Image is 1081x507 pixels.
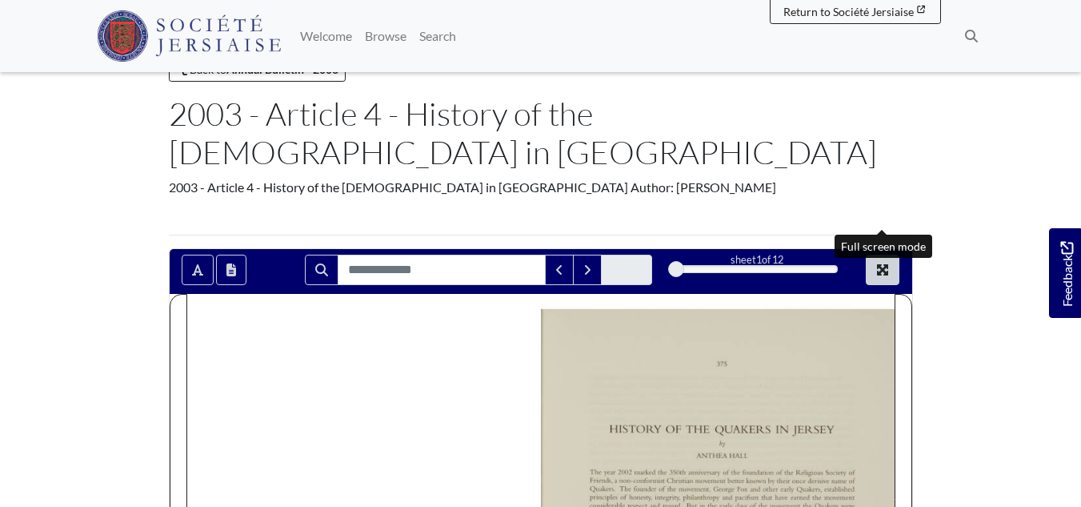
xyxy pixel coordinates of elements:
strong: Annual Bulletin - 2003 [226,62,338,76]
div: sheet of 12 [676,252,838,268]
button: Full screen mode [866,255,899,285]
span: Feedback [1057,241,1076,306]
a: Browse [358,20,413,52]
span: Return to Société Jersiaise [783,5,914,18]
button: Previous Match [545,255,574,285]
input: Search for [338,255,546,285]
button: Search [305,255,338,285]
span: 1 [756,253,762,266]
a: Société Jersiaise logo [97,6,282,66]
button: Next Match [573,255,602,285]
a: Search [413,20,462,52]
button: Toggle text selection (Alt+T) [182,255,214,285]
a: Welcome [294,20,358,52]
button: Open transcription window [216,255,246,285]
div: 2003 - Article 4 - History of the [DEMOGRAPHIC_DATA] in [GEOGRAPHIC_DATA] Author: [PERSON_NAME] [169,178,913,197]
div: Full screen mode [835,235,932,258]
img: Société Jersiaise [97,10,282,62]
a: Would you like to provide feedback? [1049,228,1081,318]
h1: 2003 - Article 4 - History of the [DEMOGRAPHIC_DATA] in [GEOGRAPHIC_DATA] [169,95,913,171]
